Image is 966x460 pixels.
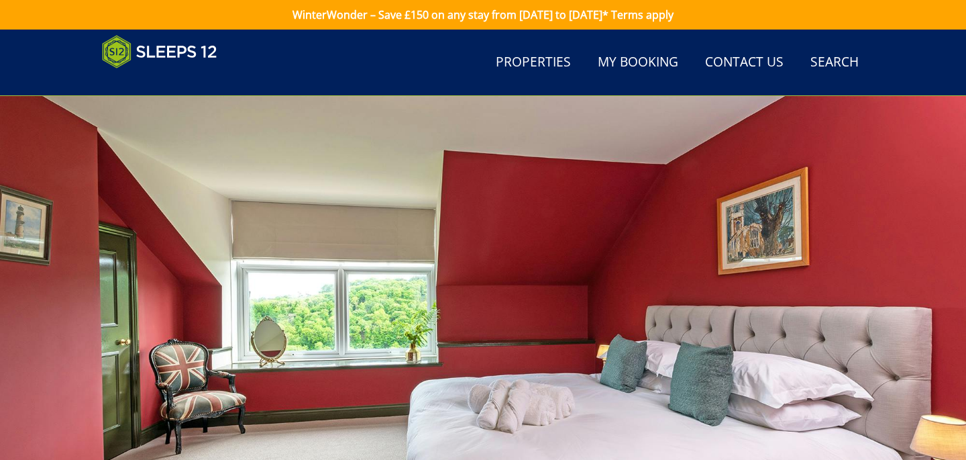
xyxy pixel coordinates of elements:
a: Contact Us [700,48,789,78]
a: Search [805,48,864,78]
iframe: Customer reviews powered by Trustpilot [95,77,236,88]
a: My Booking [592,48,684,78]
img: Sleeps 12 [102,35,217,68]
a: Properties [490,48,576,78]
